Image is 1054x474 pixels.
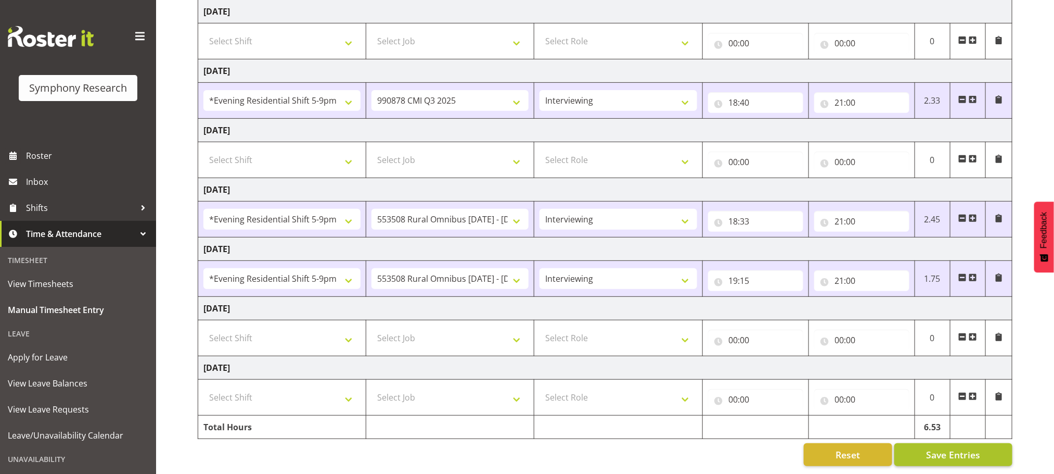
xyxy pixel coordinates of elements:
input: Click to select... [814,33,909,54]
a: Leave/Unavailability Calendar [3,422,153,448]
td: 0 [915,320,950,356]
span: Inbox [26,174,151,190]
span: Manual Timesheet Entry [8,302,148,318]
td: 0 [915,380,950,416]
a: View Leave Balances [3,370,153,396]
td: 2.45 [915,202,950,238]
span: Apply for Leave [8,350,148,365]
a: Manual Timesheet Entry [3,297,153,323]
input: Click to select... [814,330,909,351]
td: 1.75 [915,261,950,297]
input: Click to select... [708,33,803,54]
td: [DATE] [198,59,1012,83]
input: Click to select... [708,211,803,232]
div: Timesheet [3,250,153,271]
span: Save Entries [926,448,980,461]
button: Feedback - Show survey [1034,202,1054,272]
a: View Timesheets [3,271,153,297]
td: 0 [915,23,950,59]
span: Reset [836,448,860,461]
span: View Leave Balances [8,376,148,391]
td: [DATE] [198,297,1012,320]
img: Rosterit website logo [8,26,94,47]
td: 0 [915,142,950,178]
input: Click to select... [708,389,803,410]
a: View Leave Requests [3,396,153,422]
div: Unavailability [3,448,153,470]
span: Time & Attendance [26,226,135,242]
a: Apply for Leave [3,344,153,370]
span: View Timesheets [8,276,148,292]
input: Click to select... [708,92,803,113]
td: [DATE] [198,178,1012,202]
button: Save Entries [894,443,1012,466]
td: 6.53 [915,416,950,439]
input: Click to select... [814,92,909,113]
input: Click to select... [708,270,803,291]
input: Click to select... [814,270,909,291]
input: Click to select... [708,330,803,351]
span: Roster [26,148,151,164]
span: Feedback [1039,212,1049,248]
span: Shifts [26,200,135,216]
td: Total Hours [198,416,366,439]
div: Leave [3,323,153,344]
input: Click to select... [814,152,909,172]
input: Click to select... [708,152,803,172]
input: Click to select... [814,211,909,232]
td: [DATE] [198,356,1012,380]
span: View Leave Requests [8,402,148,417]
button: Reset [804,443,892,466]
span: Leave/Unavailability Calendar [8,428,148,443]
td: [DATE] [198,238,1012,261]
td: 2.33 [915,83,950,119]
div: Symphony Research [29,80,127,96]
input: Click to select... [814,389,909,410]
td: [DATE] [198,119,1012,142]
